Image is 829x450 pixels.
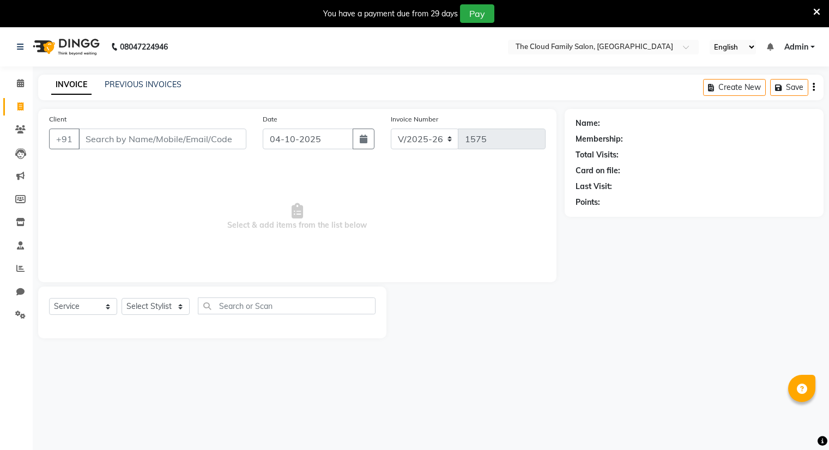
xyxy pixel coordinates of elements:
[323,8,458,20] div: You have a payment due from 29 days
[105,80,181,89] a: PREVIOUS INVOICES
[51,75,92,95] a: INVOICE
[49,162,546,271] span: Select & add items from the list below
[770,79,808,96] button: Save
[576,165,620,177] div: Card on file:
[576,149,619,161] div: Total Visits:
[460,4,494,23] button: Pay
[28,32,102,62] img: logo
[391,114,438,124] label: Invoice Number
[576,133,623,145] div: Membership:
[783,406,818,439] iframe: chat widget
[198,297,376,314] input: Search or Scan
[784,41,808,53] span: Admin
[703,79,766,96] button: Create New
[120,32,168,62] b: 08047224946
[576,181,612,192] div: Last Visit:
[49,114,66,124] label: Client
[576,118,600,129] div: Name:
[263,114,277,124] label: Date
[576,197,600,208] div: Points:
[78,129,246,149] input: Search by Name/Mobile/Email/Code
[49,129,80,149] button: +91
